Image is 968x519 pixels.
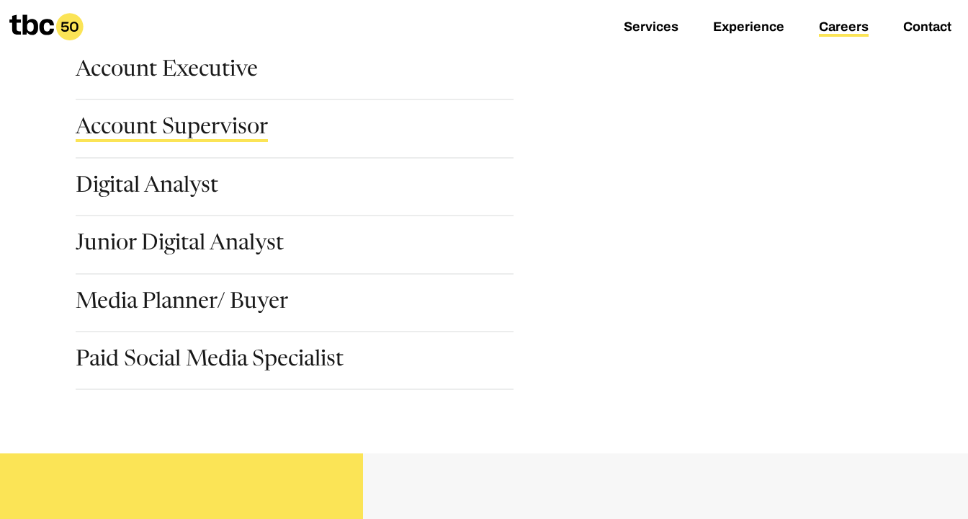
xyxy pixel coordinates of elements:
[76,350,344,374] a: Paid Social Media Specialist
[76,292,288,316] a: Media Planner/ Buyer
[624,19,678,37] a: Services
[819,19,869,37] a: Careers
[76,234,284,258] a: Junior Digital Analyst
[76,117,268,142] a: Account Supervisor
[76,176,218,200] a: Digital Analyst
[903,19,951,37] a: Contact
[76,60,258,84] a: Account Executive
[713,19,784,37] a: Experience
